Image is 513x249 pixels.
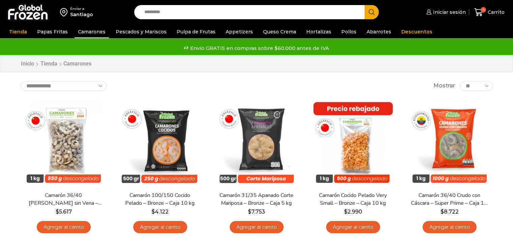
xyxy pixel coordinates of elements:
[440,209,444,215] span: $
[151,209,169,215] bdi: 4.122
[70,6,93,11] div: Enviar a
[423,221,477,233] a: Agregar al carrito: “Camarón 36/40 Crudo con Cáscara - Super Prime - Caja 10 kg”
[248,209,265,215] bdi: 7.753
[60,6,70,18] img: address-field-icon.svg
[133,221,187,233] a: Agregar al carrito: “Camarón 100/150 Cocido Pelado - Bronze - Caja 10 kg”
[363,25,395,38] a: Abarrotes
[433,82,455,90] span: Mostrar
[37,221,91,233] a: Agregar al carrito: “Camarón 36/40 Crudo Pelado sin Vena - Bronze - Caja 10 kg”
[112,25,170,38] a: Pescados y Mariscos
[248,209,251,215] span: $
[6,25,30,38] a: Tienda
[344,209,362,215] bdi: 2.990
[56,209,72,215] bdi: 5.617
[486,9,505,16] span: Carrito
[338,25,360,38] a: Pollos
[260,25,300,38] a: Queso Crema
[398,25,436,38] a: Descuentos
[151,209,155,215] span: $
[230,221,284,233] a: Agregar al carrito: “Camarón 31/35 Apanado Corte Mariposa - Bronze - Caja 5 kg”
[303,25,335,38] a: Hortalizas
[222,25,256,38] a: Appetizers
[21,60,91,68] nav: Breadcrumb
[75,25,109,38] a: Camarones
[63,60,91,67] h1: Camarones
[410,192,488,207] a: Camarón 36/40 Crudo con Cáscara – Super Prime – Caja 10 kg
[365,5,379,19] button: Search button
[40,60,58,68] a: Tienda
[425,5,466,19] a: Iniciar sesión
[173,25,219,38] a: Pulpa de Frutas
[56,209,59,215] span: $
[70,11,93,18] div: Santiago
[21,81,107,91] select: Pedido de la tienda
[326,221,380,233] a: Agregar al carrito: “Camarón Cocido Pelado Very Small - Bronze - Caja 10 kg”
[314,192,392,207] a: Camarón Cocido Pelado Very Small – Bronze – Caja 10 kg
[121,192,199,207] a: Camarón 100/150 Cocido Pelado – Bronze – Caja 10 kg
[25,192,102,207] a: Camarón 36/40 [PERSON_NAME] sin Vena – Bronze – Caja 10 kg
[440,209,459,215] bdi: 8.722
[21,60,34,68] a: Inicio
[218,192,295,207] a: Camarón 31/35 Apanado Corte Mariposa – Bronze – Caja 5 kg
[34,25,71,38] a: Papas Fritas
[344,209,347,215] span: $
[481,7,486,12] span: 4
[473,4,506,20] a: 4 Carrito
[431,9,466,16] span: Iniciar sesión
